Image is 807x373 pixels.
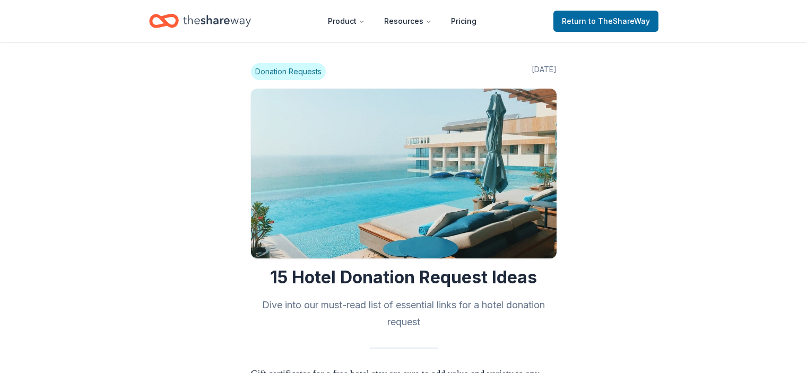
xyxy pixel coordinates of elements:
a: Home [149,8,251,33]
img: Image for 15 Hotel Donation Request Ideas [251,89,557,258]
h2: Dive into our must-read list of essential links for a hotel donation request [251,297,557,331]
button: Product [319,11,374,32]
span: Return [562,15,650,28]
a: Returnto TheShareWay [553,11,658,32]
a: Pricing [442,11,485,32]
span: to TheShareWay [588,16,650,25]
span: [DATE] [532,63,557,80]
span: Donation Requests [251,63,326,80]
nav: Main [319,8,485,33]
button: Resources [376,11,440,32]
h1: 15 Hotel Donation Request Ideas [251,267,557,288]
